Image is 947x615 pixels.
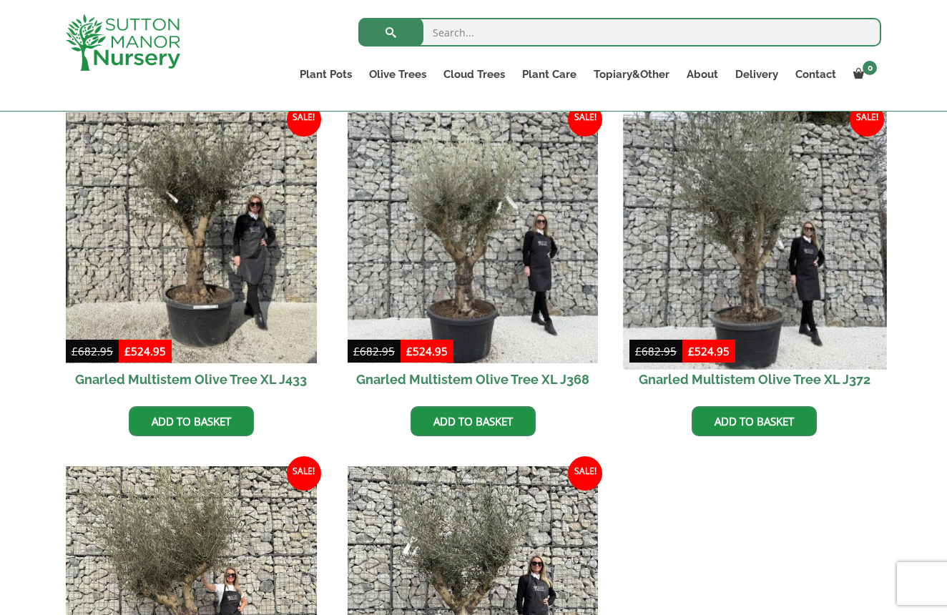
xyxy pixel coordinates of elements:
a: Sale! Gnarled Multistem Olive Tree XL J433 [66,112,317,395]
a: Delivery [727,64,787,84]
a: Olive Trees [360,64,435,84]
a: Add to basket: “Gnarled Multistem Olive Tree XL J433” [129,406,254,436]
a: About [678,64,727,84]
bdi: 682.95 [635,344,677,358]
span: £ [635,344,642,358]
a: 0 [845,64,881,84]
a: Plant Care [514,64,585,84]
span: £ [72,344,78,358]
span: £ [406,344,413,358]
span: Sale! [568,102,602,137]
bdi: 682.95 [72,344,113,358]
bdi: 524.95 [124,344,166,358]
span: £ [688,344,695,358]
bdi: 524.95 [688,344,730,358]
h2: Gnarled Multistem Olive Tree XL J433 [66,363,317,395]
span: Sale! [287,456,321,491]
a: Sale! Gnarled Multistem Olive Tree XL J372 [629,112,880,395]
span: Sale! [568,456,602,491]
span: £ [353,344,360,358]
h2: Gnarled Multistem Olive Tree XL J368 [348,363,599,395]
img: logo [66,14,180,71]
bdi: 682.95 [353,344,395,358]
a: Topiary&Other [585,64,678,84]
input: Search... [358,18,881,46]
span: 0 [863,61,877,75]
bdi: 524.95 [406,344,448,358]
a: Contact [787,64,845,84]
span: Sale! [287,102,321,137]
a: Add to basket: “Gnarled Multistem Olive Tree XL J372” [692,406,817,436]
a: Add to basket: “Gnarled Multistem Olive Tree XL J368” [411,406,536,436]
span: Sale! [850,102,884,137]
a: Cloud Trees [435,64,514,84]
span: £ [124,344,131,358]
a: Plant Pots [291,64,360,84]
h2: Gnarled Multistem Olive Tree XL J372 [629,363,880,395]
img: Gnarled Multistem Olive Tree XL J368 [348,112,599,363]
a: Sale! Gnarled Multistem Olive Tree XL J368 [348,112,599,395]
img: Gnarled Multistem Olive Tree XL J433 [66,112,317,363]
img: Gnarled Multistem Olive Tree XL J372 [623,106,886,369]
